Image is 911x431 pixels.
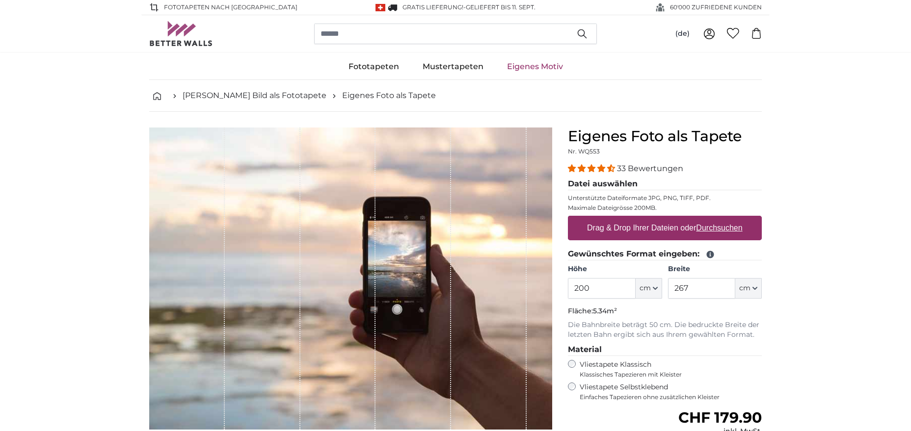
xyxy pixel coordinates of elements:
span: Geliefert bis 11. Sept. [466,3,536,11]
span: Fototapeten nach [GEOGRAPHIC_DATA] [164,3,297,12]
label: Drag & Drop Ihrer Dateien oder [583,218,747,238]
label: Vliestapete Selbstklebend [580,382,762,401]
span: Nr. WQ553 [568,148,600,155]
legend: Material [568,344,762,356]
span: 60'000 ZUFRIEDENE KUNDEN [670,3,762,12]
span: Klassisches Tapezieren mit Kleister [580,371,753,379]
legend: Gewünschtes Format eingeben: [568,248,762,260]
span: CHF 179.90 [678,408,762,427]
a: Eigenes Motiv [495,54,575,79]
label: Höhe [568,264,662,274]
span: 5.34m² [593,306,617,315]
a: Eigenes Foto als Tapete [342,90,436,101]
span: 33 Bewertungen [617,164,683,173]
button: (de) [668,25,697,43]
img: Betterwalls [149,21,213,46]
img: Schweiz [375,4,385,11]
p: Fläche: [568,306,762,316]
span: GRATIS Lieferung! [402,3,463,11]
span: Einfaches Tapezieren ohne zusätzlichen Kleister [580,393,762,401]
p: Maximale Dateigrösse 200MB. [568,204,762,212]
label: Vliestapete Klassisch [580,360,753,379]
span: 4.33 stars [568,164,617,173]
span: cm [640,283,651,293]
p: Die Bahnbreite beträgt 50 cm. Die bedruckte Breite der letzten Bahn ergibt sich aus Ihrem gewählt... [568,320,762,340]
legend: Datei auswählen [568,178,762,190]
span: - [463,3,536,11]
nav: breadcrumbs [149,80,762,112]
button: cm [636,278,662,299]
p: Unterstützte Dateiformate JPG, PNG, TIFF, PDF. [568,194,762,202]
button: cm [735,278,762,299]
a: Mustertapeten [411,54,495,79]
a: [PERSON_NAME] Bild als Fototapete [183,90,326,101]
u: Durchsuchen [697,224,743,232]
label: Breite [668,264,762,274]
h1: Eigenes Foto als Tapete [568,127,762,145]
span: cm [739,283,750,293]
a: Fototapeten [337,54,411,79]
